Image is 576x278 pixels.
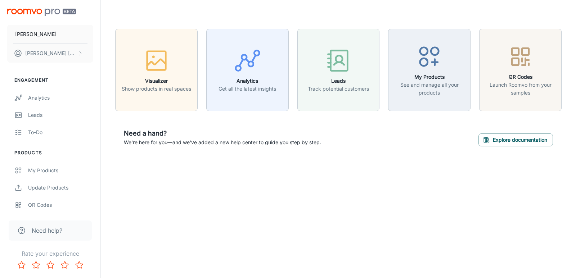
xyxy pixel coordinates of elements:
h6: Visualizer [122,77,191,85]
a: QR CodesLaunch Roomvo from your samples [479,66,562,73]
button: My ProductsSee and manage all your products [388,29,471,111]
button: VisualizerShow products in real spaces [115,29,198,111]
p: Get all the latest insights [219,85,276,93]
p: See and manage all your products [393,81,466,97]
button: [PERSON_NAME] [7,25,93,44]
div: Leads [28,111,93,119]
p: [PERSON_NAME] [PERSON_NAME] [25,49,76,57]
h6: Need a hand? [124,128,321,138]
a: AnalyticsGet all the latest insights [206,66,289,73]
p: We're here for you—and we've added a new help center to guide you step by step. [124,138,321,146]
button: Explore documentation [478,133,553,146]
p: Show products in real spaces [122,85,191,93]
p: Track potential customers [308,85,369,93]
a: Explore documentation [478,136,553,143]
p: [PERSON_NAME] [15,30,57,38]
a: My ProductsSee and manage all your products [388,66,471,73]
img: Roomvo PRO Beta [7,9,76,16]
div: My Products [28,167,93,174]
h6: QR Codes [484,73,557,81]
button: LeadsTrack potential customers [297,29,380,111]
div: To-do [28,128,93,136]
div: Analytics [28,94,93,102]
button: AnalyticsGet all the latest insights [206,29,289,111]
h6: My Products [393,73,466,81]
button: [PERSON_NAME] [PERSON_NAME] [7,44,93,63]
h6: Analytics [219,77,276,85]
button: QR CodesLaunch Roomvo from your samples [479,29,562,111]
p: Launch Roomvo from your samples [484,81,557,97]
a: LeadsTrack potential customers [297,66,380,73]
h6: Leads [308,77,369,85]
